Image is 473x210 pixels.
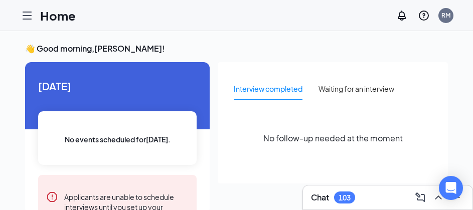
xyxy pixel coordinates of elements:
[311,192,329,203] h3: Chat
[414,191,426,203] svg: ComposeMessage
[339,193,351,202] div: 103
[263,132,403,144] span: No follow-up needed at the moment
[319,83,394,94] div: Waiting for an interview
[396,10,408,22] svg: Notifications
[40,7,76,24] h1: Home
[25,43,448,54] h3: 👋 Good morning, [PERSON_NAME] !
[418,10,430,22] svg: QuestionInfo
[65,134,171,145] span: No events scheduled for [DATE] .
[46,191,58,203] svg: Error
[430,189,446,205] button: ChevronUp
[38,78,197,94] span: [DATE]
[439,176,463,200] div: Open Intercom Messenger
[21,10,33,22] svg: Hamburger
[432,191,444,203] svg: ChevronUp
[441,11,450,20] div: RM
[412,189,428,205] button: ComposeMessage
[234,83,302,94] div: Interview completed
